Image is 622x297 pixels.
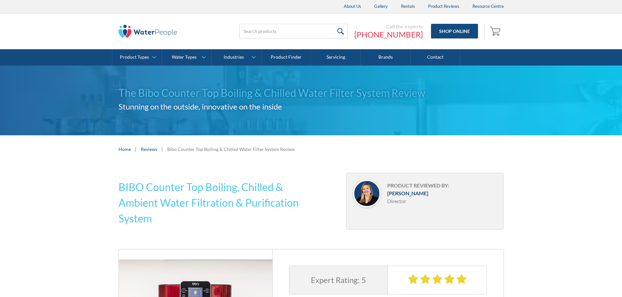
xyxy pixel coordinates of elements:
img: The Water People [119,25,177,38]
a: Product Finder [262,49,311,66]
a: Brands [361,49,410,66]
div: [PERSON_NAME] [387,189,497,197]
div: Product reviewed by: [387,182,497,189]
a: Shop Online [431,24,478,38]
h3: Expert Rating: [311,275,359,285]
a: [PHONE_NUMBER] [354,30,423,39]
a: Product Types [112,49,162,66]
a: Open empty cart [488,23,504,39]
input: Search products [239,24,348,38]
a: Reviews [141,146,157,153]
div: Call the experts [354,23,423,30]
a: Water Types [162,49,211,66]
div: Industries [224,54,244,60]
div: Product Types [120,54,149,60]
img: shopping cart [490,26,502,36]
h1: The Bibo Counter Top Boiling & Chilled Water Filter System Review [119,85,504,101]
a: Servicing [311,49,361,66]
div: | [161,145,164,153]
div: Director [387,197,497,205]
a: Contact [411,49,460,66]
h2: Stunning on the outside, innovative on the inside [119,101,504,112]
div: | [134,145,137,153]
div: Bibo Counter Top Boiling & Chilled Water Filter System Review [167,146,295,153]
a: Industries [212,49,261,66]
h3: 5 [361,275,366,285]
div: Water Types [172,54,197,60]
a: Home [119,146,131,153]
h2: BIBO Counter Top Boiling, Chilled & Ambient Water Filtration & Purification System [119,179,309,226]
